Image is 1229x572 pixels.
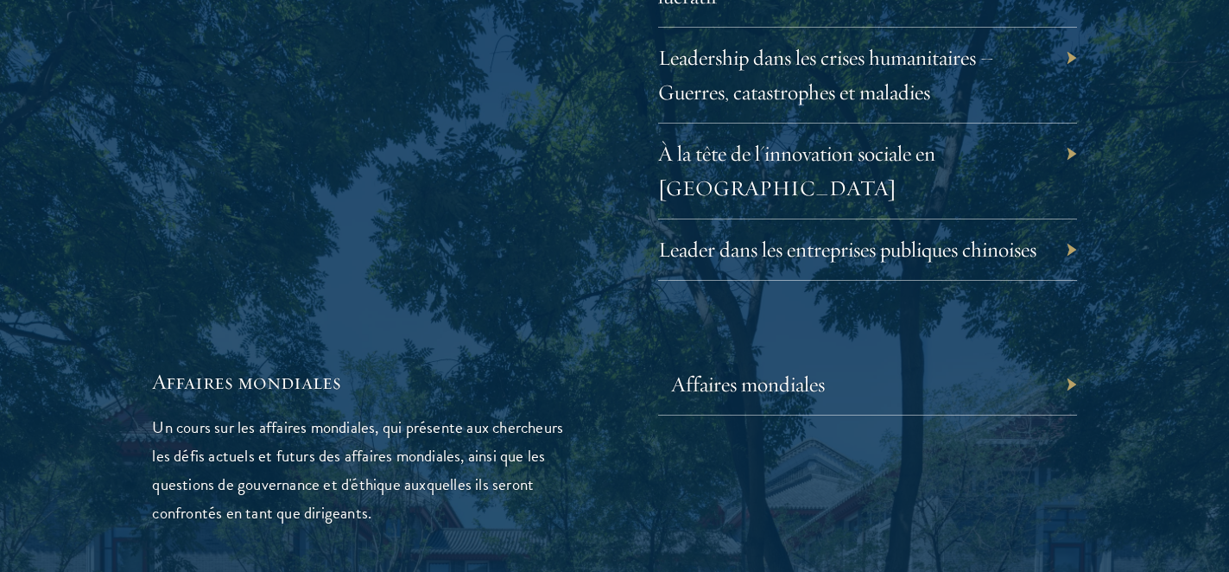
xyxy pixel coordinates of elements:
[658,44,994,105] a: Leadership dans les crises humanitaires – Guerres, catastrophes et maladies
[152,415,563,525] font: Un cours sur les affaires mondiales, qui présente aux chercheurs les défis actuels et futurs des ...
[658,236,1036,263] a: Leader dans les entreprises publiques chinoises
[152,368,341,395] font: Affaires mondiales
[658,140,935,201] a: À la tête de l'innovation sociale en [GEOGRAPHIC_DATA]
[671,371,825,397] a: Affaires mondiales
